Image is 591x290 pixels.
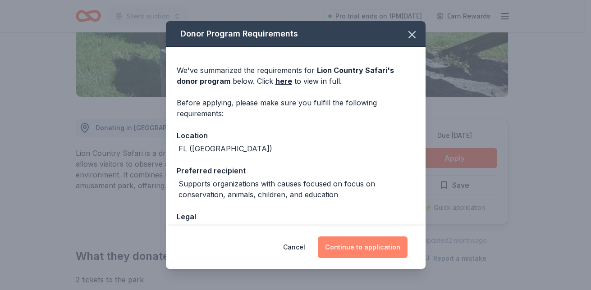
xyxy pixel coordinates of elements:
div: Legal [177,211,415,222]
div: Supports organizations with causes focused on focus on conservation, animals, children, and educa... [179,178,415,200]
a: here [275,76,292,86]
button: Cancel [283,236,305,258]
button: Continue to application [318,236,408,258]
div: Before applying, please make sure you fulfill the following requirements: [177,97,415,119]
div: Location [177,130,415,141]
div: We've summarized the requirements for below. Click to view in full. [177,65,415,86]
div: FL ([GEOGRAPHIC_DATA]) [179,143,272,154]
div: Donor Program Requirements [166,21,426,47]
div: Preferred recipient [177,165,415,177]
div: 501(c)(3) required [179,225,240,236]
